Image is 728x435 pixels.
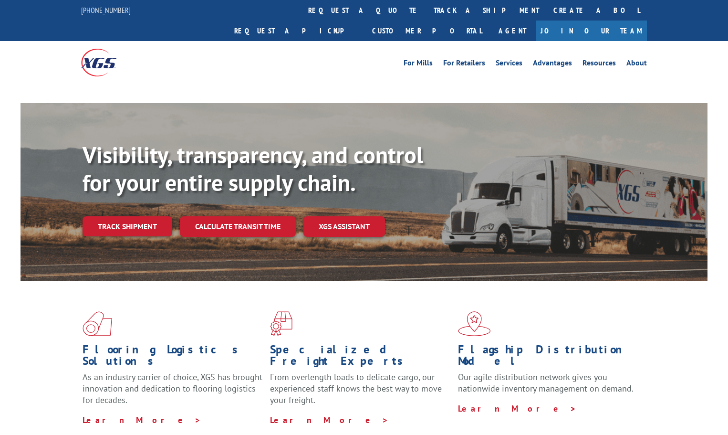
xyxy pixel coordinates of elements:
span: As an industry carrier of choice, XGS has brought innovation and dedication to flooring logistics... [83,371,262,405]
a: Track shipment [83,216,172,236]
a: Advantages [533,59,572,70]
a: Calculate transit time [180,216,296,237]
a: For Mills [404,59,433,70]
p: From overlength loads to delicate cargo, our experienced staff knows the best way to move your fr... [270,371,450,414]
b: Visibility, transparency, and control for your entire supply chain. [83,140,423,197]
a: XGS ASSISTANT [303,216,385,237]
a: Resources [582,59,616,70]
a: Services [496,59,522,70]
a: About [626,59,647,70]
img: xgs-icon-flagship-distribution-model-red [458,311,491,336]
a: Learn More > [83,414,201,425]
a: Join Our Team [536,21,647,41]
a: For Retailers [443,59,485,70]
a: Customer Portal [365,21,489,41]
a: Request a pickup [227,21,365,41]
h1: Specialized Freight Experts [270,344,450,371]
a: [PHONE_NUMBER] [81,5,131,15]
h1: Flagship Distribution Model [458,344,638,371]
a: Learn More > [458,403,577,414]
span: Our agile distribution network gives you nationwide inventory management on demand. [458,371,634,394]
img: xgs-icon-total-supply-chain-intelligence-red [83,311,112,336]
a: Agent [489,21,536,41]
h1: Flooring Logistics Solutions [83,344,263,371]
a: Learn More > [270,414,389,425]
img: xgs-icon-focused-on-flooring-red [270,311,292,336]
